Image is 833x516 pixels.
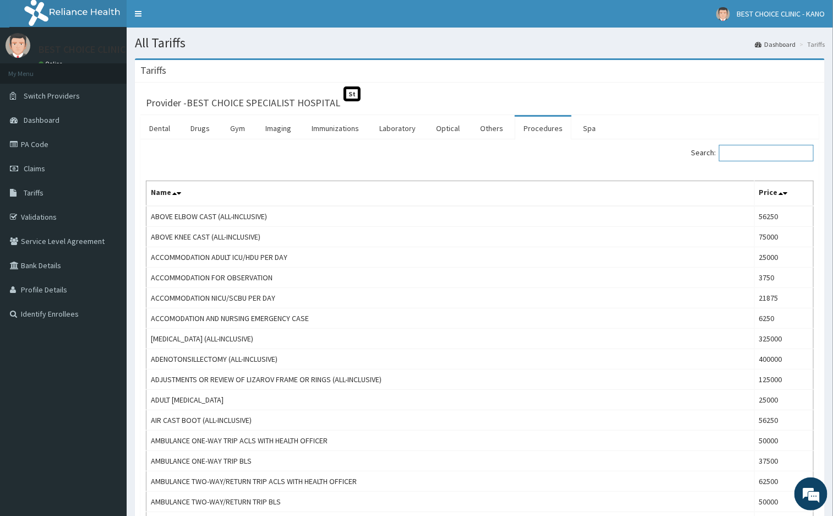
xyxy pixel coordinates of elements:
td: 25000 [754,390,813,410]
th: Name [146,181,755,207]
a: Dashboard [755,40,796,49]
img: User Image [6,33,30,58]
a: Others [471,117,512,140]
img: User Image [716,7,730,21]
a: Immunizations [303,117,368,140]
a: Gym [221,117,254,140]
label: Search: [691,145,814,161]
td: 37500 [754,451,813,471]
td: 3750 [754,268,813,288]
td: 25000 [754,247,813,268]
a: Imaging [257,117,300,140]
td: ADENOTONSILLECTOMY (ALL-INCLUSIVE) [146,349,755,370]
td: AMBULANCE ONE-WAY TRIP BLS [146,451,755,471]
td: 56250 [754,206,813,227]
span: Dashboard [24,115,59,125]
a: Drugs [182,117,219,140]
td: 325000 [754,329,813,349]
td: 75000 [754,227,813,247]
td: 50000 [754,431,813,451]
td: ACCOMMODATION ADULT ICU/HDU PER DAY [146,247,755,268]
span: Claims [24,164,45,173]
td: 62500 [754,471,813,492]
h1: All Tariffs [135,36,825,50]
td: AMBULANCE TWO-WAY/RETURN TRIP BLS [146,492,755,512]
p: BEST CHOICE CLINIC - KANO [39,45,157,55]
th: Price [754,181,813,207]
td: AIR CAST BOOT (ALL-INCLUSIVE) [146,410,755,431]
a: Optical [427,117,469,140]
td: ABOVE KNEE CAST (ALL-INCLUSIVE) [146,227,755,247]
td: 21875 [754,288,813,308]
td: 56250 [754,410,813,431]
a: Laboratory [371,117,424,140]
h3: Tariffs [140,66,166,75]
td: ACCOMMODATION FOR OBSERVATION [146,268,755,288]
li: Tariffs [797,40,825,49]
td: 50000 [754,492,813,512]
td: ABOVE ELBOW CAST (ALL-INCLUSIVE) [146,206,755,227]
a: Dental [140,117,179,140]
td: ADULT [MEDICAL_DATA] [146,390,755,410]
a: Procedures [515,117,571,140]
td: 6250 [754,308,813,329]
a: Spa [574,117,605,140]
td: 125000 [754,370,813,390]
td: ACCOMODATION AND NURSING EMERGENCY CASE [146,308,755,329]
td: AMBULANCE ONE-WAY TRIP ACLS WITH HEALTH OFFICER [146,431,755,451]
a: Online [39,60,65,68]
td: ADJUSTMENTS OR REVIEW OF LIZAROV FRAME OR RINGS (ALL-INCLUSIVE) [146,370,755,390]
span: Tariffs [24,188,43,198]
span: Switch Providers [24,91,80,101]
span: St [344,86,361,101]
td: 400000 [754,349,813,370]
td: ACCOMMODATION NICU/SCBU PER DAY [146,288,755,308]
input: Search: [719,145,814,161]
h3: Provider - BEST CHOICE SPECIALIST HOSPITAL [146,98,340,108]
td: AMBULANCE TWO-WAY/RETURN TRIP ACLS WITH HEALTH OFFICER [146,471,755,492]
span: BEST CHOICE CLINIC - KANO [737,9,825,19]
td: [MEDICAL_DATA] (ALL-INCLUSIVE) [146,329,755,349]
